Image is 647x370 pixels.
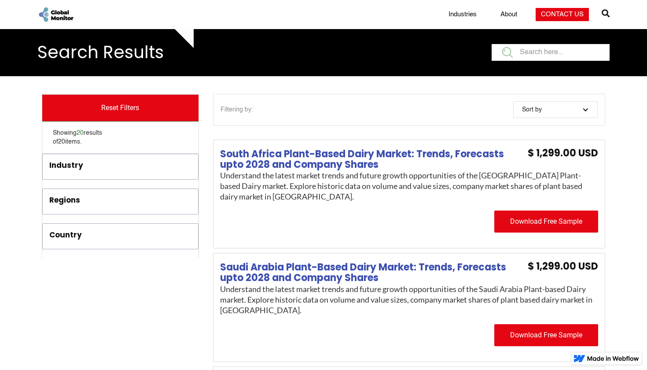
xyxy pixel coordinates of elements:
[43,224,198,248] a: Country
[513,101,598,118] div: Sort by
[220,170,598,202] div: Understand the latest market trends and future growth opportunities of the [GEOGRAPHIC_DATA] Plan...
[58,139,65,145] span: 20
[495,10,522,19] a: About
[602,7,610,19] span: 
[42,95,199,122] a: Reset Filters
[220,262,519,283] h4: Saudi Arabia Plant-Based Dairy Market: Trends, Forecasts upto 2028 and Company Shares
[37,43,164,62] h1: Search Results
[492,44,610,61] input: Search here...
[77,130,84,136] span: 20
[43,154,198,179] a: Industry
[494,211,598,233] div: Download Free Sample
[528,149,598,158] div: $ 1,299.00 USD
[49,195,80,206] div: Regions
[536,8,589,21] a: Contact Us
[220,149,519,170] h4: South Africa Plant-Based Dairy Market: Trends, Forecasts upto 2028 and Company Shares
[528,262,598,271] div: $ 1,299.00 USD
[42,129,199,146] div: Showing results of items.
[443,10,482,19] a: Industries
[221,105,253,114] div: Filtering by:
[602,6,610,23] a: 
[220,284,598,315] div: Understand the latest market trends and future growth opportunities of the Saudi Arabia Plant-bas...
[49,160,83,171] div: Industry
[587,356,639,361] img: Made in Webflow
[43,189,198,214] a: Regions
[494,324,598,346] div: Download Free Sample
[37,6,74,23] a: home
[220,262,598,283] a: Saudi Arabia Plant-Based Dairy Market: Trends, Forecasts upto 2028 and Company Shares$ 1,299.00 USD
[522,105,542,114] div: Sort by
[49,229,82,240] div: Country
[220,149,598,170] a: South Africa Plant-Based Dairy Market: Trends, Forecasts upto 2028 and Company Shares$ 1,299.00 USD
